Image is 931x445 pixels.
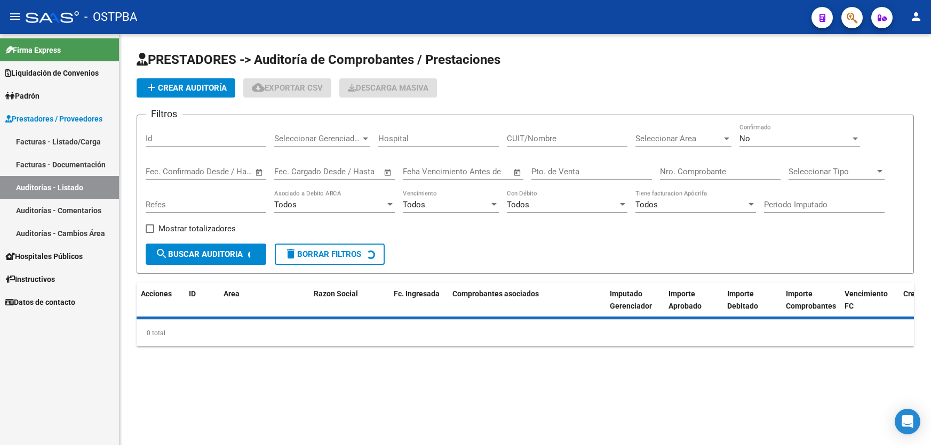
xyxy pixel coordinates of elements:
span: Vencimiento FC [845,289,888,310]
span: Crear Auditoría [145,83,227,93]
span: Creado [903,289,928,298]
datatable-header-cell: Area [219,282,294,329]
mat-icon: cloud_download [252,81,265,94]
span: Razon Social [314,289,358,298]
mat-icon: add [145,81,158,94]
datatable-header-cell: ID [185,282,219,329]
span: ID [189,289,196,298]
mat-icon: menu [9,10,21,23]
span: - OSTPBA [84,5,137,29]
app-download-masive: Descarga masiva de comprobantes (adjuntos) [339,78,437,98]
span: Seleccionar Gerenciador [274,134,361,143]
span: Importe Comprobantes [786,289,836,310]
button: Exportar CSV [243,78,331,98]
datatable-header-cell: Importe Comprobantes [782,282,840,329]
span: Imputado Gerenciador [610,289,652,310]
div: 0 total [137,320,914,346]
datatable-header-cell: Imputado Gerenciador [606,282,664,329]
button: Open calendar [253,166,266,179]
button: Buscar Auditoria [146,244,266,265]
span: Importe Aprobado [669,289,702,310]
input: Start date [146,167,180,176]
button: Open calendar [382,166,394,179]
button: Descarga Masiva [339,78,437,98]
span: Borrar Filtros [284,249,361,259]
datatable-header-cell: Fc. Ingresada [389,282,448,329]
span: Acciones [141,289,172,298]
span: Liquidación de Convenios [5,67,99,79]
span: Instructivos [5,273,55,285]
span: Comprobantes asociados [452,289,539,298]
span: Importe Debitado [727,289,758,310]
datatable-header-cell: Acciones [137,282,185,329]
mat-icon: person [910,10,922,23]
mat-icon: search [155,247,168,260]
span: Todos [403,200,425,209]
datatable-header-cell: Razon Social [309,282,389,329]
span: Hospitales Públicos [5,250,83,262]
span: Todos [635,200,658,209]
input: End date [319,167,370,176]
input: End date [190,167,242,176]
span: PRESTADORES -> Auditoría de Comprobantes / Prestaciones [137,52,500,67]
span: Exportar CSV [252,83,323,93]
span: Seleccionar Tipo [789,167,875,176]
span: Datos de contacto [5,296,75,308]
datatable-header-cell: Importe Debitado [723,282,782,329]
span: Mostrar totalizadores [158,222,236,235]
span: Descarga Masiva [348,83,428,93]
span: No [739,134,750,143]
datatable-header-cell: Comprobantes asociados [448,282,606,329]
h3: Filtros [146,107,182,122]
datatable-header-cell: Vencimiento FC [840,282,899,329]
span: Seleccionar Area [635,134,722,143]
span: Padrón [5,90,39,102]
span: Buscar Auditoria [155,249,243,259]
span: Todos [507,200,529,209]
span: Firma Express [5,44,61,56]
span: Area [224,289,240,298]
div: Open Intercom Messenger [895,409,920,434]
datatable-header-cell: Importe Aprobado [664,282,723,329]
span: Prestadores / Proveedores [5,113,102,125]
button: Open calendar [512,166,524,179]
button: Crear Auditoría [137,78,235,98]
span: Fc. Ingresada [394,289,440,298]
span: Todos [274,200,297,209]
button: Borrar Filtros [275,244,385,265]
mat-icon: delete [284,247,297,260]
input: Start date [274,167,309,176]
